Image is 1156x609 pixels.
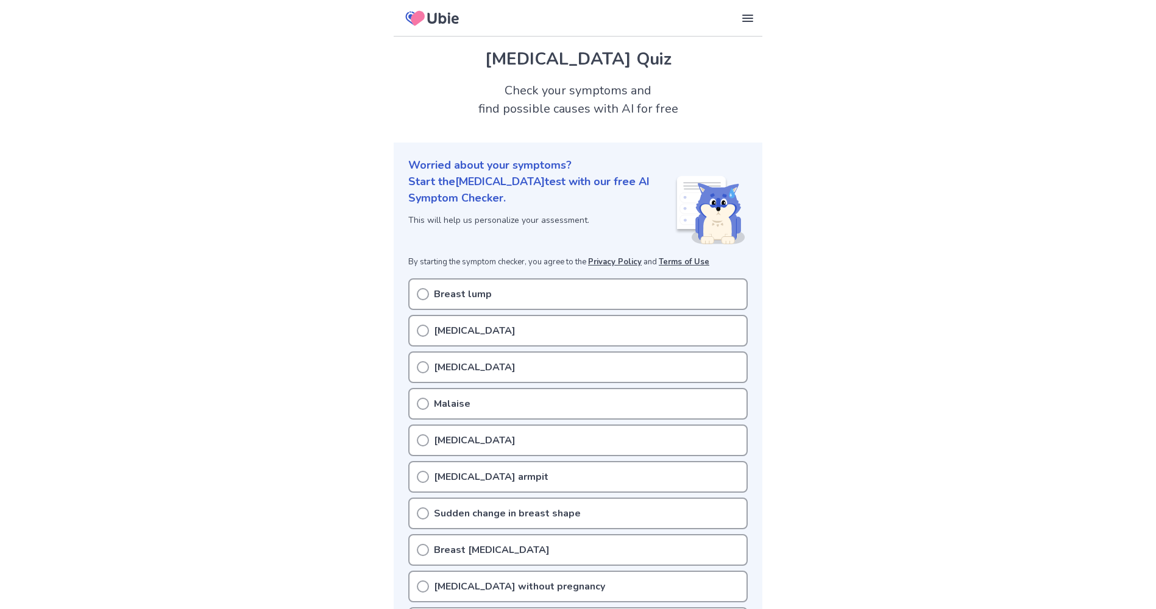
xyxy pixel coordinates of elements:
p: Malaise [434,396,470,411]
p: Breast [MEDICAL_DATA] [434,543,550,557]
p: [MEDICAL_DATA] [434,323,516,338]
p: Worried about your symptoms? [408,157,748,174]
h1: [MEDICAL_DATA] Quiz [408,46,748,72]
p: [MEDICAL_DATA] armpit [434,470,548,484]
p: [MEDICAL_DATA] [434,433,516,448]
p: Sudden change in breast shape [434,506,581,521]
p: [MEDICAL_DATA] without pregnancy [434,579,605,594]
p: Start the [MEDICAL_DATA] test with our free AI Symptom Checker. [408,174,675,206]
h2: Check your symptoms and find possible causes with AI for free [394,82,762,118]
a: Terms of Use [659,256,709,267]
a: Privacy Policy [588,256,642,267]
p: [MEDICAL_DATA] [434,360,516,375]
p: This will help us personalize your assessment. [408,214,675,227]
img: Shiba [675,176,745,244]
p: Breast lump [434,287,492,301]
p: By starting the symptom checker, you agree to the and [408,256,748,269]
